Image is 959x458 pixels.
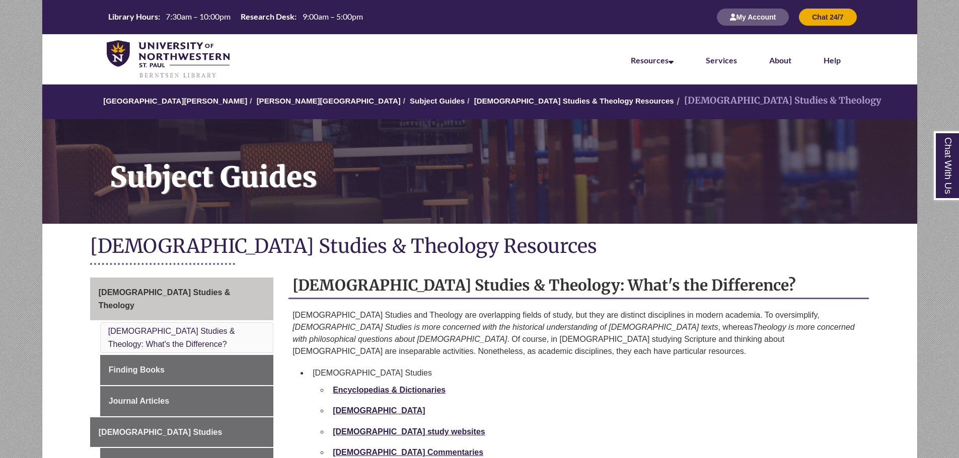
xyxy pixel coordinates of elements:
[42,119,917,224] a: Subject Guides
[288,272,869,299] h2: [DEMOGRAPHIC_DATA] Studies & Theology: What's the Difference?
[410,97,465,105] a: Subject Guides
[474,97,674,105] a: [DEMOGRAPHIC_DATA] Studies & Theology Resources
[99,119,917,211] h1: Subject Guides
[90,278,273,320] a: [DEMOGRAPHIC_DATA] Studies & Theology
[799,13,856,21] a: Chat 24/7
[333,448,483,456] a: [DEMOGRAPHIC_DATA] Commentaries
[107,40,230,79] img: UNWSP Library Logo
[303,12,363,21] span: 9:00am – 5:00pm
[706,55,737,65] a: Services
[674,94,881,108] li: [DEMOGRAPHIC_DATA] Studies & Theology
[717,13,789,21] a: My Account
[717,9,789,26] button: My Account
[799,9,856,26] button: Chat 24/7
[292,309,865,357] p: [DEMOGRAPHIC_DATA] Studies and Theology are overlapping fields of study, but they are distinct di...
[108,327,235,348] a: [DEMOGRAPHIC_DATA] Studies & Theology: What's the Difference?
[333,386,446,394] a: Encyclopedias & Dictionaries
[333,427,485,436] a: [DEMOGRAPHIC_DATA] study websites
[237,11,298,22] th: Research Desk:
[99,428,223,436] span: [DEMOGRAPHIC_DATA] Studies
[769,55,791,65] a: About
[104,11,162,22] th: Library Hours:
[104,11,367,23] a: Hours Today
[292,323,718,331] em: [DEMOGRAPHIC_DATA] Studies is more concerned with the historical understanding of [DEMOGRAPHIC_DA...
[824,55,841,65] a: Help
[103,97,247,105] a: [GEOGRAPHIC_DATA][PERSON_NAME]
[631,55,674,65] a: Resources
[257,97,401,105] a: [PERSON_NAME][GEOGRAPHIC_DATA]
[292,323,855,343] em: Theology is more concerned with philosophical questions about [DEMOGRAPHIC_DATA]
[333,406,425,415] a: [DEMOGRAPHIC_DATA]
[100,386,273,416] a: Journal Articles
[104,11,367,22] table: Hours Today
[90,234,869,260] h1: [DEMOGRAPHIC_DATA] Studies & Theology Resources
[99,288,231,310] span: [DEMOGRAPHIC_DATA] Studies & Theology
[90,417,273,447] a: [DEMOGRAPHIC_DATA] Studies
[166,12,231,21] span: 7:30am – 10:00pm
[100,355,273,385] a: Finding Books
